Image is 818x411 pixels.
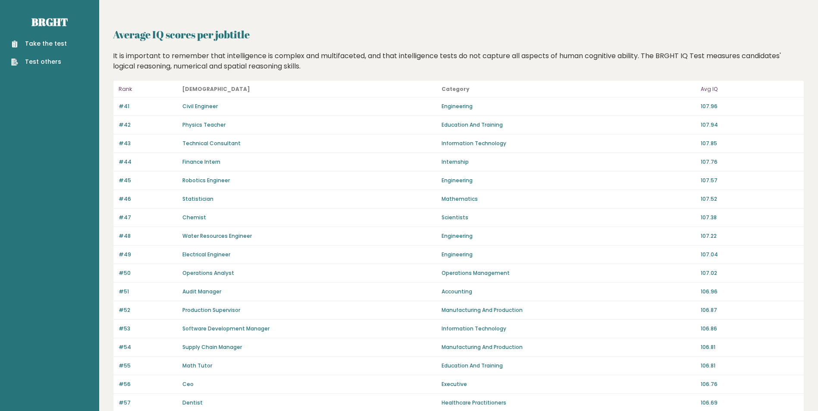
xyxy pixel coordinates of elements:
a: Civil Engineer [182,103,218,110]
p: #42 [119,121,177,129]
div: It is important to remember that intelligence is complex and multifaceted, and that intelligence ... [110,51,808,72]
a: Ceo [182,380,194,388]
p: 107.76 [701,158,799,166]
p: Education And Training [442,362,696,370]
p: 107.96 [701,103,799,110]
p: 106.81 [701,362,799,370]
p: 106.96 [701,288,799,296]
p: #52 [119,306,177,314]
a: Chemist [182,214,206,221]
p: #51 [119,288,177,296]
a: Physics Teacher [182,121,226,128]
a: Software Development Manager [182,325,270,332]
a: Production Supervisor [182,306,240,314]
p: #48 [119,232,177,240]
p: Manufacturing And Production [442,343,696,351]
p: Accounting [442,288,696,296]
a: Test others [11,57,67,66]
p: #50 [119,269,177,277]
p: Engineering [442,232,696,240]
p: Scientists [442,214,696,221]
p: #56 [119,380,177,388]
p: Executive [442,380,696,388]
p: 106.76 [701,380,799,388]
p: #57 [119,399,177,407]
a: Brght [31,15,68,29]
p: #44 [119,158,177,166]
p: #45 [119,177,177,184]
p: 107.52 [701,195,799,203]
p: 107.22 [701,232,799,240]
p: 107.85 [701,140,799,147]
a: Finance Intern [182,158,220,165]
a: Supply Chain Manager [182,343,242,351]
p: 106.86 [701,325,799,333]
p: 107.57 [701,177,799,184]
p: 107.38 [701,214,799,221]
p: Healthcare Practitioners [442,399,696,407]
a: Electrical Engineer [182,251,230,258]
p: 106.69 [701,399,799,407]
b: Category [442,85,470,93]
a: Dentist [182,399,203,406]
p: Internship [442,158,696,166]
b: [DEMOGRAPHIC_DATA] [182,85,250,93]
p: Engineering [442,103,696,110]
p: Engineering [442,177,696,184]
p: Information Technology [442,325,696,333]
a: Operations Analyst [182,269,234,277]
p: Avg IQ [701,84,799,94]
p: #41 [119,103,177,110]
p: Mathematics [442,195,696,203]
h2: Average IQ scores per jobtitle [113,27,804,42]
p: #55 [119,362,177,370]
p: 107.94 [701,121,799,129]
p: 106.81 [701,343,799,351]
a: Math Tutor [182,362,212,369]
a: Statistician [182,195,213,202]
a: Audit Manager [182,288,221,295]
a: Take the test [11,39,67,48]
p: #49 [119,251,177,258]
a: Robotics Engineer [182,177,230,184]
p: Engineering [442,251,696,258]
p: Rank [119,84,177,94]
p: 107.04 [701,251,799,258]
a: Technical Consultant [182,140,241,147]
p: Operations Management [442,269,696,277]
p: Manufacturing And Production [442,306,696,314]
p: #47 [119,214,177,221]
p: #54 [119,343,177,351]
p: #53 [119,325,177,333]
a: Water Resources Engineer [182,232,252,240]
p: 107.02 [701,269,799,277]
p: #43 [119,140,177,147]
p: Education And Training [442,121,696,129]
p: #46 [119,195,177,203]
p: 106.87 [701,306,799,314]
p: Information Technology [442,140,696,147]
